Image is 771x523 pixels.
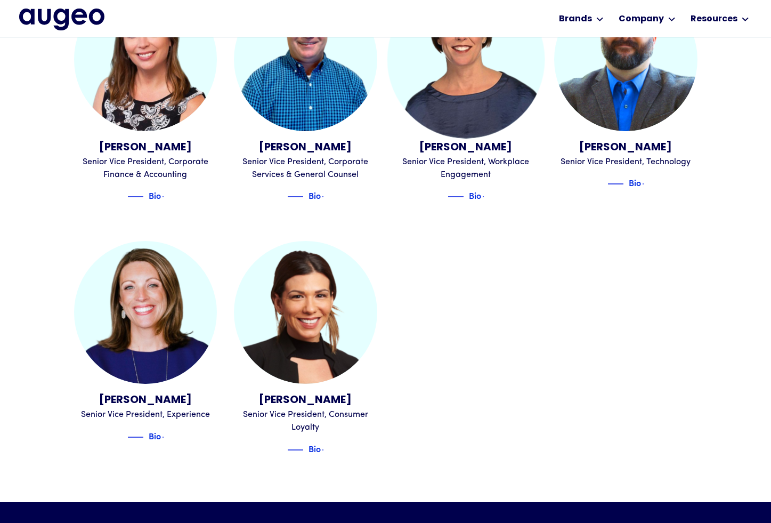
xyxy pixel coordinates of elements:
img: Blue text arrow [482,190,498,203]
div: Brands [559,13,592,26]
div: Senior Vice President, Experience [74,408,217,421]
div: Senior Vice President, Consumer Loyalty [234,408,377,434]
div: [PERSON_NAME] [234,140,377,156]
img: Blue decorative line [127,190,143,203]
div: Company [619,13,664,26]
img: Blue text arrow [162,190,178,203]
img: Blue decorative line [127,431,143,444]
div: Bio [629,176,641,189]
img: Blue decorative line [448,190,464,203]
img: Blue text arrow [322,190,338,203]
a: Jeanine Aurigema[PERSON_NAME]Senior Vice President, Consumer LoyaltyBlue decorative lineBioBlue t... [234,241,377,456]
div: [PERSON_NAME] [554,140,697,156]
div: Resources [691,13,737,26]
div: [PERSON_NAME] [74,392,217,408]
div: [PERSON_NAME] [394,140,538,156]
div: [PERSON_NAME] [234,392,377,408]
img: Blue text arrow [162,431,178,444]
div: Bio [149,429,161,442]
div: [PERSON_NAME] [74,140,217,156]
a: home [19,9,104,30]
img: Augeo's full logo in midnight blue. [19,9,104,30]
img: Jeanine Aurigema [234,241,377,384]
div: Senior Vice President, Workplace Engagement [394,156,538,181]
div: Senior Vice President, Technology [554,156,697,168]
img: Blue decorative line [287,444,303,456]
div: Bio [309,189,321,202]
img: Blue decorative line [287,190,303,203]
img: Leslie Dickerson [74,241,217,384]
img: Blue text arrow [642,178,658,190]
div: Senior Vice President, Corporate Finance & Accounting [74,156,217,181]
img: Blue decorative line [607,178,623,190]
div: Bio [149,189,161,202]
div: Bio [469,189,481,202]
div: Senior Vice President, Corporate Services & General Counsel [234,156,377,181]
a: Leslie Dickerson[PERSON_NAME]Senior Vice President, ExperienceBlue decorative lineBioBlue text arrow [74,241,217,443]
div: Bio [309,442,321,455]
img: Blue text arrow [322,444,338,456]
